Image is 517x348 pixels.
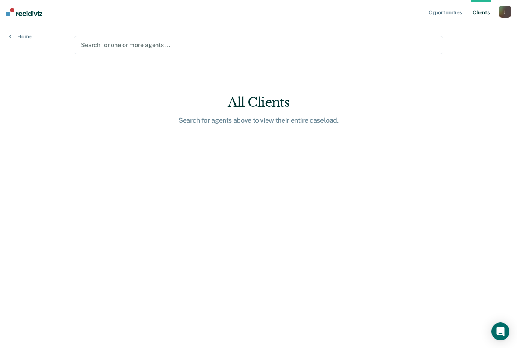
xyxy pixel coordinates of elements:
[9,33,32,40] a: Home
[491,322,509,340] div: Open Intercom Messenger
[6,8,42,16] img: Recidiviz
[138,116,379,125] div: Search for agents above to view their entire caseload.
[138,95,379,110] div: All Clients
[499,6,511,18] button: j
